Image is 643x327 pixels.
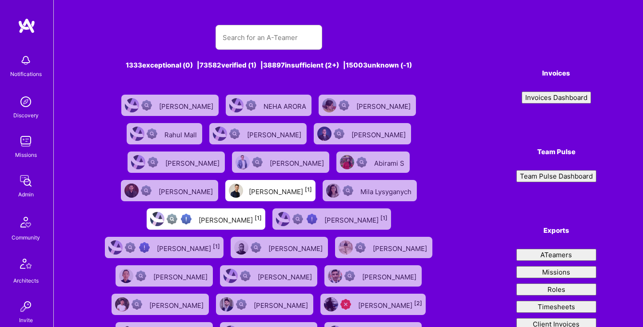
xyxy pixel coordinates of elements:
img: User Avatar [229,98,244,112]
img: User Avatar [236,155,250,169]
img: Invite [17,298,35,315]
img: High Potential User [307,214,317,224]
img: User Avatar [119,269,133,283]
button: Missions [516,266,596,278]
img: Not Scrubbed [252,157,263,167]
img: Community [15,211,36,233]
img: Not Scrubbed [148,157,158,167]
sup: [1] [255,215,262,221]
img: User Avatar [340,155,354,169]
a: User AvatarNot ScrubbedAbirami S [333,148,413,176]
sup: [1] [380,215,387,221]
a: User AvatarNot ScrubbedNEHA ARORA [222,91,315,120]
sup: [1] [305,186,312,193]
img: User Avatar [328,269,342,283]
img: User Avatar [213,127,227,141]
div: [PERSON_NAME] [268,242,324,253]
img: Not Scrubbed [334,128,344,139]
div: [PERSON_NAME] [247,128,303,140]
a: User AvatarNot fully vettedHigh Potential User[PERSON_NAME][1] [269,205,395,233]
img: Not Scrubbed [356,157,367,167]
div: Invite [19,315,33,325]
img: Not Scrubbed [339,100,349,111]
img: User Avatar [234,240,248,255]
div: Missions [15,150,37,160]
a: Invoices Dashboard [516,92,596,104]
div: [PERSON_NAME] [324,213,387,225]
div: [PERSON_NAME] [153,270,209,282]
button: Invoices Dashboard [522,92,591,104]
img: discovery [17,93,35,111]
img: Not Scrubbed [343,185,353,196]
h4: Exports [516,227,596,235]
a: User AvatarNot Scrubbed[PERSON_NAME] [212,290,317,319]
div: Mila Lysyganych [360,185,413,196]
img: User Avatar [124,183,139,198]
a: User Avatar[PERSON_NAME][1] [222,176,319,205]
div: [PERSON_NAME] [159,185,215,196]
a: User AvatarNot ScrubbedRahul Mall [123,120,206,148]
img: User Avatar [220,297,234,311]
img: Not Scrubbed [141,100,152,111]
h4: Invoices [516,69,596,77]
div: Notifications [10,69,42,79]
img: Not Scrubbed [132,299,142,310]
button: ATeamers [516,249,596,261]
div: [PERSON_NAME] [157,242,220,253]
img: User Avatar [108,240,123,255]
a: User AvatarNot Scrubbed[PERSON_NAME] [124,148,228,176]
img: teamwork [17,132,35,150]
a: User AvatarNot Scrubbed[PERSON_NAME] [117,176,222,205]
div: Architects [13,276,39,285]
img: Not Scrubbed [251,242,261,253]
img: bell [17,52,35,69]
img: User Avatar [150,212,164,226]
a: User AvatarNot Scrubbed[PERSON_NAME] [227,233,331,262]
a: User AvatarNot Scrubbed[PERSON_NAME] [118,91,222,120]
img: Unqualified [340,299,351,310]
div: [PERSON_NAME] [199,213,262,225]
div: [PERSON_NAME] [249,185,312,196]
sup: [1] [213,243,220,250]
a: User AvatarNot fully vettedHigh Potential User[PERSON_NAME][1] [101,233,227,262]
img: Not fully vetted [167,214,177,224]
img: User Avatar [276,212,290,226]
img: Not Scrubbed [344,271,355,281]
img: Not Scrubbed [236,299,247,310]
img: User Avatar [131,155,145,169]
img: Not Scrubbed [355,242,366,253]
div: [PERSON_NAME] [159,100,215,111]
img: User Avatar [229,183,243,198]
h4: Team Pulse [516,148,596,156]
sup: [2] [414,300,422,307]
img: Not fully vetted [125,242,136,253]
a: User AvatarNot ScrubbedMila Lysyganych [319,176,420,205]
div: [PERSON_NAME] [373,242,429,253]
div: Community [12,233,40,242]
img: User Avatar [317,127,331,141]
button: Team Pulse Dashboard [516,170,596,182]
img: Not Scrubbed [229,128,240,139]
div: [PERSON_NAME] [149,299,205,310]
a: User AvatarNot Scrubbed[PERSON_NAME] [315,91,419,120]
img: User Avatar [125,98,139,112]
img: User Avatar [322,98,336,112]
div: [PERSON_NAME] [356,100,412,111]
div: Abirami S [374,156,406,168]
a: User AvatarNot Scrubbed[PERSON_NAME] [310,120,415,148]
img: Not Scrubbed [141,185,152,196]
img: User Avatar [115,297,129,311]
img: User Avatar [326,183,340,198]
div: Rahul Mall [164,128,199,140]
img: Not Scrubbed [147,128,157,139]
a: User AvatarNot Scrubbed[PERSON_NAME] [331,233,436,262]
div: [PERSON_NAME] [254,299,310,310]
img: High Potential User [181,214,192,224]
div: Discovery [13,111,39,120]
a: User AvatarNot Scrubbed[PERSON_NAME] [206,120,310,148]
img: User Avatar [224,269,238,283]
img: admin teamwork [17,172,35,190]
div: [PERSON_NAME] [270,156,326,168]
img: User Avatar [339,240,353,255]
